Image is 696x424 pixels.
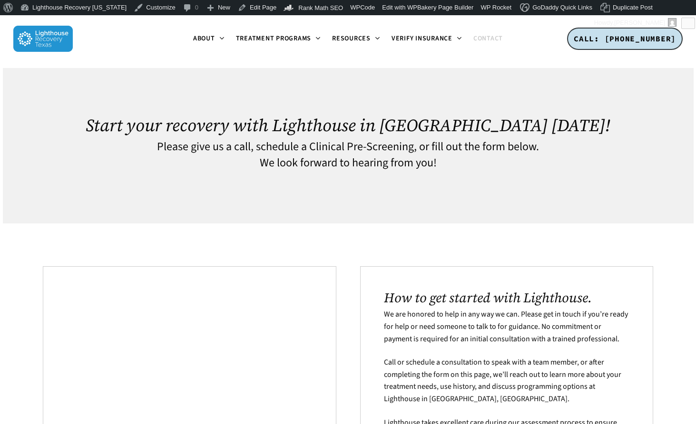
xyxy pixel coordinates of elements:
h1: Start your recovery with Lighthouse in [GEOGRAPHIC_DATA] [DATE]! [43,116,653,135]
img: Lighthouse Recovery Texas [13,26,73,52]
a: Howdy, [591,15,680,30]
span: Verify Insurance [392,34,452,43]
span: [PERSON_NAME] [614,19,665,26]
a: Resources [326,35,386,43]
span: We are honored to help in any way we can. Please get in touch if you’re ready for help or need so... [384,309,628,344]
a: Verify Insurance [386,35,468,43]
p: Call or schedule a consultation to speak with a team member, or after completing the form on this... [384,357,629,416]
a: Contact [468,35,509,42]
h2: How to get started with Lighthouse. [384,290,629,305]
a: Treatment Programs [230,35,327,43]
h4: We look forward to hearing from you! [43,157,653,169]
span: Resources [332,34,371,43]
h4: Please give us a call, schedule a Clinical Pre-Screening, or fill out the form below. [43,141,653,153]
a: CALL: [PHONE_NUMBER] [567,28,683,50]
span: About [193,34,215,43]
a: About [187,35,230,43]
span: Treatment Programs [236,34,312,43]
span: Contact [473,34,503,43]
span: Rank Math SEO [298,4,343,11]
span: CALL: [PHONE_NUMBER] [574,34,676,43]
